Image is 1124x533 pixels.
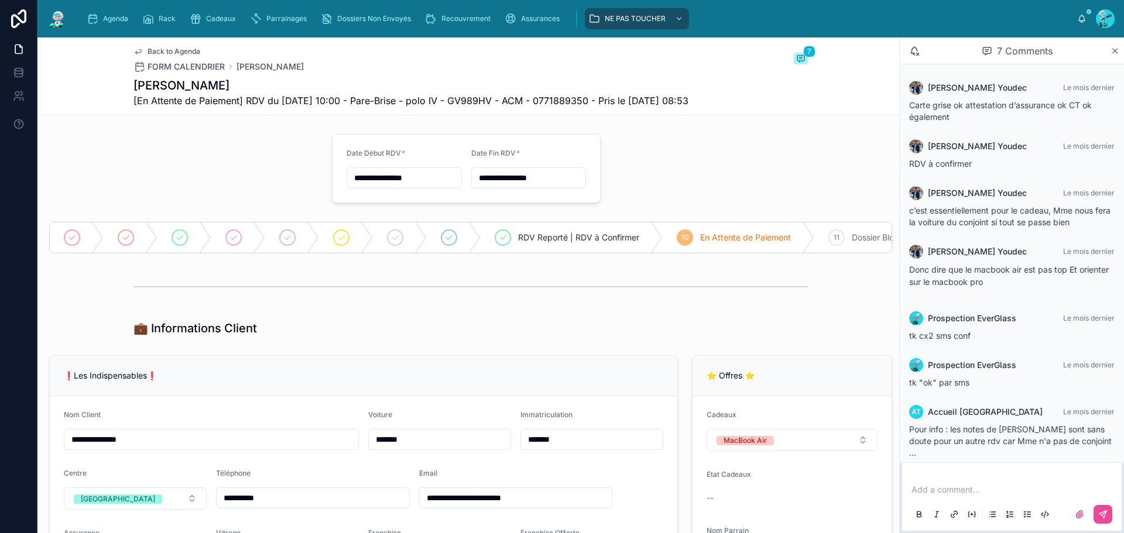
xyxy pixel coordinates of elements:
[501,8,568,29] a: Assurances
[1063,83,1115,92] span: Le mois dernier
[928,140,1027,152] span: [PERSON_NAME] Youdec
[1063,188,1115,197] span: Le mois dernier
[803,46,815,57] span: 7
[1063,407,1115,416] span: Le mois dernier
[928,82,1027,94] span: [PERSON_NAME] Youdec
[928,312,1016,324] span: Prospection EverGlass
[1063,314,1115,322] span: Le mois dernier
[133,94,688,108] span: [En Attente de Paiement] RDV du [DATE] 10:00 - Pare-Brise - polo IV - GV989HV - ACM - 0771889350 ...
[368,410,392,419] span: Voiture
[520,410,573,419] span: Immatriculation
[77,6,1077,32] div: scrollable content
[337,14,411,23] span: Dossiers Non Envoyés
[707,429,878,451] button: Select Button
[605,14,666,23] span: NE PAS TOUCHER
[928,406,1043,418] span: Accueil [GEOGRAPHIC_DATA]
[206,14,236,23] span: Cadeaux
[909,377,969,387] span: tk "ok" par sms
[216,469,251,477] span: Téléphone
[911,407,921,417] span: AT
[421,8,499,29] a: Recouvrement
[707,492,714,504] span: --
[103,14,128,23] span: Agenda
[83,8,136,29] a: Agenda
[347,149,401,157] span: Date Début RDV
[909,263,1115,288] p: Donc dire que le macbook air est pas top Et orienter sur le macbook pro
[1063,247,1115,256] span: Le mois dernier
[707,410,736,419] span: Cadeaux
[707,370,755,380] span: ⭐ Offres ⭐
[928,359,1016,371] span: Prospection EverGlass
[139,8,184,29] a: Rack
[928,246,1027,257] span: [PERSON_NAME] Youdec
[237,61,304,73] a: [PERSON_NAME]
[159,14,176,23] span: Rack
[64,370,157,380] span: ❗Les Indispensables❗
[794,53,808,67] button: 7
[64,410,101,419] span: Nom Client
[852,232,1009,243] span: Dossier Bloqué (Indiquer Raison Blocage)
[928,187,1027,199] span: [PERSON_NAME] Youdec
[997,44,1053,58] span: 7 Comments
[317,8,419,29] a: Dossiers Non Envoyés
[47,9,68,28] img: App logo
[1063,360,1115,369] span: Le mois dernier
[133,77,688,94] h1: [PERSON_NAME]
[133,61,225,73] a: FORM CALENDRIER
[64,469,87,477] span: Centre
[266,14,307,23] span: Parrainages
[909,100,1092,122] span: Carte grise ok attestation d’assurance ok CT ok également
[1063,142,1115,150] span: Le mois dernier
[521,14,560,23] span: Assurances
[909,331,971,341] span: tk cx2 sms conf
[148,47,200,56] span: Back to Agenda
[909,205,1111,227] span: c’est essentiellement pour le cadeau, Mme nous fera la voiture du conjoint si tout se passe bien
[64,487,207,510] button: Select Button
[133,320,257,336] h1: 💼 Informations Client
[518,232,639,243] span: RDV Reporté | RDV à Confirmer
[81,494,155,504] div: [GEOGRAPHIC_DATA]
[707,470,751,479] span: Etat Cadeaux
[148,61,225,73] span: FORM CALENDRIER
[724,436,767,445] div: MacBook Air
[133,47,200,56] a: Back to Agenda
[471,149,516,157] span: Date Fin RDV
[419,469,437,477] span: Email
[441,14,491,23] span: Recouvrement
[585,8,689,29] a: NE PAS TOUCHER
[681,233,689,242] span: 10
[909,424,1112,458] span: Pour info : les notes de [PERSON_NAME] sont sans doute pour un autre rdv car Mme n'a pas de conjo...
[246,8,315,29] a: Parrainages
[700,232,791,243] span: En Attente de Paiement
[909,159,972,169] span: RDV à confirmer
[834,233,839,242] span: 11
[186,8,244,29] a: Cadeaux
